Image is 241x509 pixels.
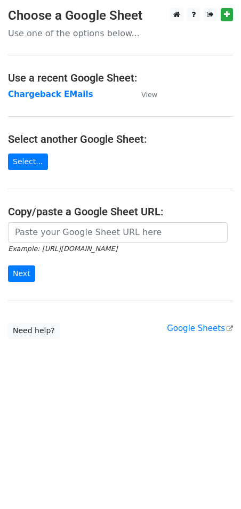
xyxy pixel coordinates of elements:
h4: Select another Google Sheet: [8,133,233,146]
small: Example: [URL][DOMAIN_NAME] [8,245,117,253]
h4: Copy/paste a Google Sheet URL: [8,205,233,218]
input: Next [8,265,35,282]
input: Paste your Google Sheet URL here [8,222,228,243]
a: View [131,90,157,99]
h3: Choose a Google Sheet [8,8,233,23]
small: View [141,91,157,99]
p: Use one of the options below... [8,28,233,39]
a: Select... [8,153,48,170]
a: Chargeback EMails [8,90,93,99]
a: Google Sheets [167,324,233,333]
h4: Use a recent Google Sheet: [8,71,233,84]
a: Need help? [8,322,60,339]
